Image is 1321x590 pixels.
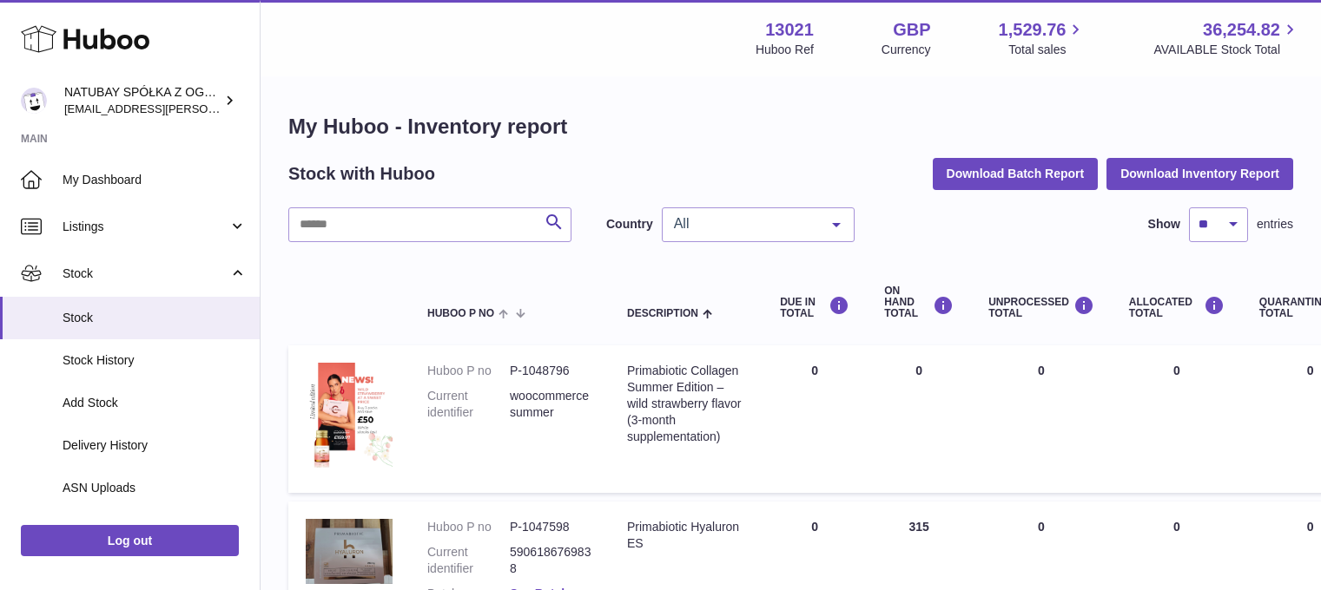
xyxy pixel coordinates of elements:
div: DUE IN TOTAL [780,296,849,319]
img: product image [306,519,393,584]
div: Primabiotic Hyaluron ES [627,519,745,552]
span: entries [1257,216,1293,233]
span: 0 [1307,520,1314,534]
dd: P-1048796 [510,363,592,379]
span: Huboo P no [427,308,494,319]
span: Listings [63,219,228,235]
dt: Huboo P no [427,519,510,535]
dt: Huboo P no [427,363,510,379]
img: product image [306,363,393,471]
dt: Current identifier [427,544,510,577]
span: 36,254.82 [1203,18,1280,42]
div: ALLOCATED Total [1129,296,1225,319]
td: 0 [763,345,867,493]
span: Total sales [1008,42,1086,58]
div: UNPROCESSED Total [988,296,1094,319]
dt: Current identifier [427,388,510,421]
div: ON HAND Total [884,285,954,320]
div: Currency [882,42,931,58]
td: 0 [971,345,1112,493]
div: NATUBAY SPÓŁKA Z OGRANICZONĄ ODPOWIEDZIALNOŚCIĄ [64,84,221,117]
span: All [670,215,819,233]
button: Download Inventory Report [1106,158,1293,189]
span: 1,529.76 [999,18,1067,42]
span: Stock [63,310,247,326]
img: kacper.antkowski@natubay.pl [21,88,47,114]
td: 0 [1112,345,1242,493]
span: My Dashboard [63,172,247,188]
dd: 5906186769838 [510,544,592,577]
strong: GBP [893,18,930,42]
td: 0 [867,345,971,493]
span: Add Stock [63,395,247,411]
dd: woocommercesummer [510,388,592,421]
h1: My Huboo - Inventory report [288,113,1293,141]
span: AVAILABLE Stock Total [1153,42,1300,58]
span: Description [627,308,698,319]
span: 0 [1307,364,1314,377]
strong: 13021 [765,18,814,42]
span: [EMAIL_ADDRESS][PERSON_NAME][DOMAIN_NAME] [64,102,348,115]
label: Show [1148,216,1180,233]
span: ASN Uploads [63,480,247,496]
div: Primabiotic Collagen Summer Edition – wild strawberry flavor (3-month supplementation) [627,363,745,444]
h2: Stock with Huboo [288,162,435,186]
button: Download Batch Report [933,158,1099,189]
span: Stock [63,265,228,282]
span: Stock History [63,352,247,369]
label: Country [606,216,653,233]
a: 36,254.82 AVAILABLE Stock Total [1153,18,1300,58]
span: Delivery History [63,437,247,454]
a: Log out [21,525,239,556]
div: Huboo Ref [756,42,814,58]
dd: P-1047598 [510,519,592,535]
a: 1,529.76 Total sales [999,18,1087,58]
